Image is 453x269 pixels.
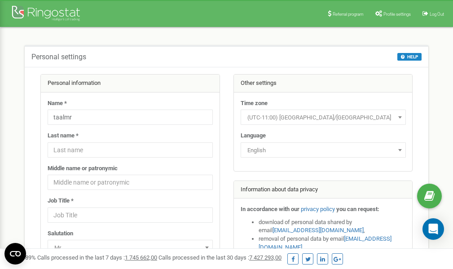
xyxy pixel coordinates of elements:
[249,254,281,261] u: 7 427 293,00
[48,110,213,125] input: Name
[241,99,268,108] label: Time zone
[48,240,213,255] span: Mr.
[48,229,73,238] label: Salutation
[48,207,213,223] input: Job Title
[241,206,299,212] strong: In accordance with our
[244,111,403,124] span: (UTC-11:00) Pacific/Midway
[333,12,364,17] span: Referral program
[234,75,413,93] div: Other settings
[301,206,335,212] a: privacy policy
[241,110,406,125] span: (UTC-11:00) Pacific/Midway
[259,218,406,235] li: download of personal data shared by email ,
[31,53,86,61] h5: Personal settings
[37,254,157,261] span: Calls processed in the last 7 days :
[422,218,444,240] div: Open Intercom Messenger
[48,197,74,205] label: Job Title *
[48,142,213,158] input: Last name
[4,243,26,265] button: Open CMP widget
[48,164,118,173] label: Middle name or patronymic
[48,99,67,108] label: Name *
[48,175,213,190] input: Middle name or patronymic
[241,142,406,158] span: English
[125,254,157,261] u: 1 745 662,00
[241,132,266,140] label: Language
[51,242,210,254] span: Mr.
[41,75,220,93] div: Personal information
[244,144,403,157] span: English
[383,12,411,17] span: Profile settings
[234,181,413,199] div: Information about data privacy
[158,254,281,261] span: Calls processed in the last 30 days :
[430,12,444,17] span: Log Out
[336,206,379,212] strong: you can request:
[397,53,422,61] button: HELP
[259,235,406,251] li: removal of personal data by email ,
[273,227,364,234] a: [EMAIL_ADDRESS][DOMAIN_NAME]
[48,132,79,140] label: Last name *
